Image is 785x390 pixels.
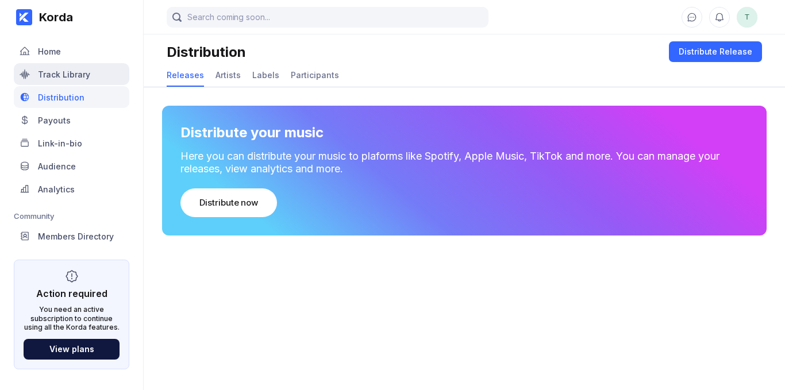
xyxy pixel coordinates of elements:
[38,138,82,148] div: Link-in-bio
[216,64,241,87] a: Artists
[32,10,73,24] div: Korda
[38,184,75,194] div: Analytics
[252,64,279,87] a: Labels
[180,188,277,217] button: Distribute now
[180,150,748,175] div: Here you can distribute your music to plaforms like Spotify, Apple Music, TikTok and more. You ca...
[737,7,757,28] button: T
[167,64,204,87] a: Releases
[24,305,120,332] div: You need an active subscription to continue using all the Korda features.
[14,211,129,221] div: Community
[669,41,762,62] button: Distribute Release
[38,115,71,125] div: Payouts
[167,44,246,60] div: Distribution
[38,161,76,171] div: Audience
[14,155,129,178] a: Audience
[679,46,752,57] div: Distribute Release
[14,132,129,155] a: Link-in-bio
[252,70,279,80] div: Labels
[38,69,90,79] div: Track Library
[291,64,339,87] a: Participants
[24,339,120,360] button: View plans
[14,40,129,63] a: Home
[38,92,84,102] div: Distribution
[14,109,129,132] a: Payouts
[38,47,61,56] div: Home
[167,7,488,28] input: Search coming soon...
[14,86,129,109] a: Distribution
[199,197,258,208] div: Distribute now
[38,231,114,241] div: Members Directory
[737,7,757,28] div: Tatenda
[180,124,324,141] div: Distribute your music
[49,344,94,354] div: View plans
[14,63,129,86] a: Track Library
[14,178,129,201] a: Analytics
[216,70,241,80] div: Artists
[167,70,204,80] div: Releases
[291,70,339,80] div: Participants
[36,288,107,299] div: Action required
[14,225,129,248] a: Members Directory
